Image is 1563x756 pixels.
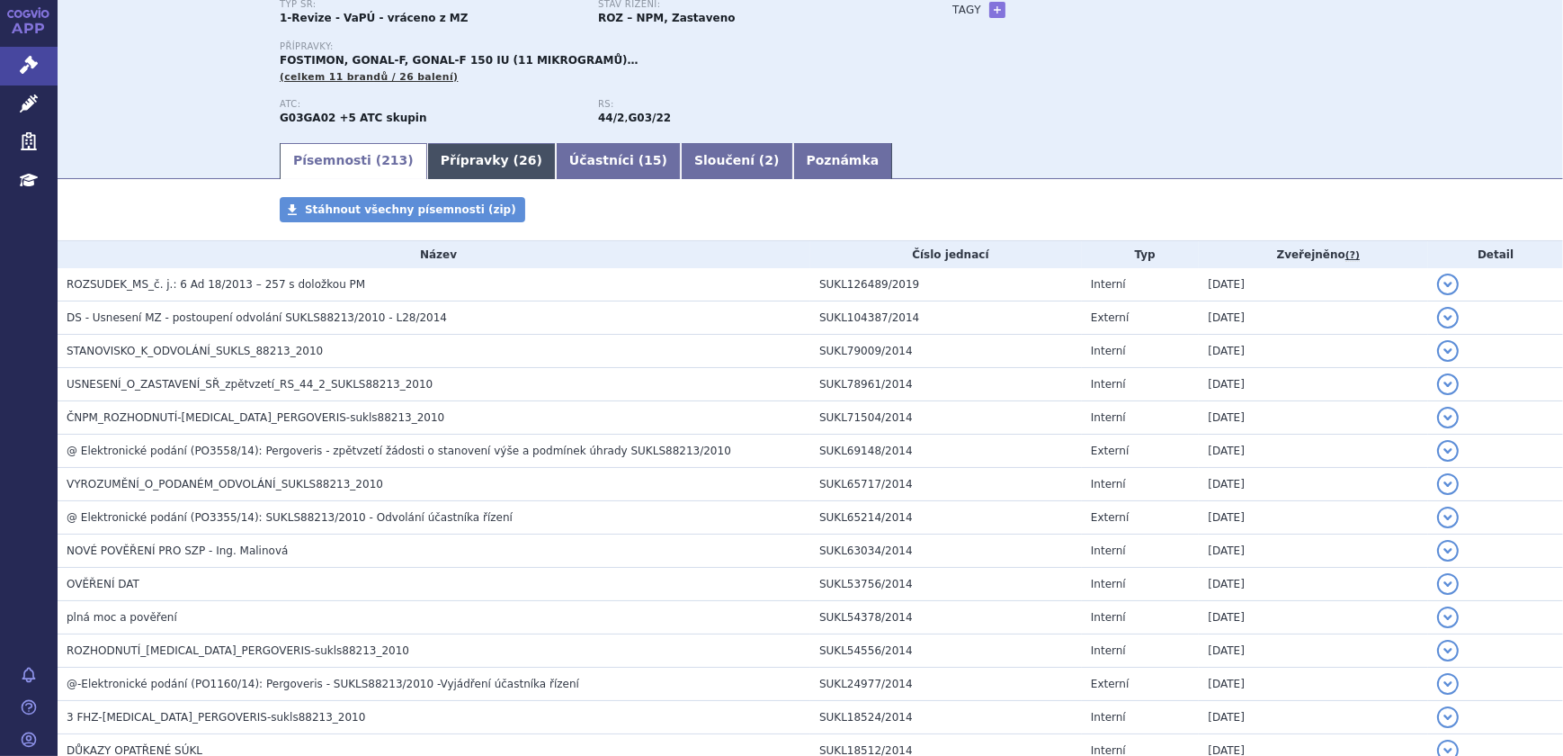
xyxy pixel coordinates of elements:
td: [DATE] [1199,601,1428,634]
span: ROZHODNUTÍ_LUVERIS_PERGOVERIS-sukls88213_2010 [67,644,409,657]
td: [DATE] [1199,401,1428,435]
a: Sloučení (2) [681,143,792,179]
p: RS: [598,99,898,110]
strong: 1-Revize - VaPÚ - vráceno z MZ [280,12,469,24]
td: SUKL65717/2014 [810,468,1082,501]
strong: MENOTROPIN (LIDSKÝ MENOPAUZÁLNÍ GONADOTROPIN) [280,112,335,124]
span: Interní [1091,411,1126,424]
strong: gonadotropiny kombinace [629,112,672,124]
span: ROZSUDEK_MS_č. j.: 6 Ad 18/2013 – 257 s doložkou PM [67,278,365,291]
span: 3 FHZ-LUVERIS_PERGOVERIS-sukls88213_2010 [67,711,365,724]
span: Interní [1091,378,1126,391]
td: SUKL71504/2014 [810,401,1082,435]
td: SUKL54378/2014 [810,601,1082,634]
span: Externí [1091,678,1129,690]
span: 213 [381,153,407,167]
td: [DATE] [1199,568,1428,601]
span: FOSTIMON, GONAL-F, GONAL-F 150 IU (11 MIKROGRAMŮ)… [280,54,639,67]
span: Interní [1091,345,1126,357]
span: Interní [1091,644,1126,657]
td: [DATE] [1199,535,1428,568]
span: @ Elektronické podání (PO3558/14): Pergoveris - zpětvzetí žádosti o stanovení výše a podmínek úhr... [67,445,731,457]
td: SUKL24977/2014 [810,668,1082,701]
td: [DATE] [1199,634,1428,668]
td: [DATE] [1199,701,1428,734]
span: DS - Usnesení MZ - postoupení odvolání SUKLS88213/2010 - L28/2014 [67,311,447,324]
span: Interní [1091,711,1126,724]
button: detail [1437,640,1459,661]
span: plná moc a pověření [67,611,177,624]
span: Interní [1091,611,1126,624]
button: detail [1437,274,1459,295]
a: Stáhnout všechny písemnosti (zip) [280,197,525,222]
td: [DATE] [1199,301,1428,335]
strong: ROZ – NPM, Zastaveno [598,12,736,24]
td: SUKL63034/2014 [810,535,1082,568]
td: SUKL126489/2019 [810,268,1082,301]
button: detail [1437,440,1459,462]
button: detail [1437,407,1459,428]
td: SUKL69148/2014 [810,435,1082,468]
button: detail [1437,706,1459,728]
td: [DATE] [1199,501,1428,535]
td: SUKL18524/2014 [810,701,1082,734]
th: Typ [1082,241,1199,268]
span: 15 [644,153,661,167]
p: Přípravky: [280,41,916,52]
a: Písemnosti (213) [280,143,427,179]
button: detail [1437,540,1459,562]
span: 26 [519,153,536,167]
span: Interní [1091,478,1126,490]
p: ATC: [280,99,580,110]
span: Externí [1091,445,1129,457]
span: Interní [1091,578,1126,590]
span: @-Elektronické podání (PO1160/14): Pergoveris - SUKLS88213/2010 -Vyjádření účastníka řízení [67,678,579,690]
td: SUKL79009/2014 [810,335,1082,368]
td: [DATE] [1199,468,1428,501]
strong: +5 ATC skupin [340,112,427,124]
td: SUKL53756/2014 [810,568,1082,601]
span: VYROZUMĚNÍ_O_PODANÉM_ODVOLÁNÍ_SUKLS88213_2010 [67,478,383,490]
span: STANOVISKO_K_ODVOLÁNÍ_SUKLS_88213_2010 [67,345,323,357]
th: Detail [1428,241,1563,268]
button: detail [1437,373,1459,395]
span: NOVÉ POVĚŘENÍ PRO SZP - Ing. Malinová [67,544,288,557]
a: Účastníci (15) [556,143,681,179]
span: Externí [1091,311,1129,324]
strong: gonadotropiny ostatní, parent. [598,112,624,124]
td: [DATE] [1199,368,1428,401]
button: detail [1437,673,1459,695]
a: + [989,2,1005,18]
button: detail [1437,307,1459,328]
abbr: (?) [1345,249,1360,262]
button: detail [1437,607,1459,628]
span: Interní [1091,544,1126,557]
button: detail [1437,507,1459,528]
span: Interní [1091,278,1126,291]
td: SUKL78961/2014 [810,368,1082,401]
button: detail [1437,573,1459,595]
td: SUKL104387/2014 [810,301,1082,335]
a: Přípravky (26) [427,143,556,179]
td: SUKL54556/2014 [810,634,1082,668]
td: [DATE] [1199,435,1428,468]
span: @ Elektronické podání (PO3355/14): SUKLS88213/2010 - Odvolání účastníka řízení [67,511,513,524]
span: Externí [1091,511,1129,524]
th: Název [58,241,810,268]
th: Zveřejněno [1199,241,1428,268]
span: (celkem 11 brandů / 26 balení) [280,71,458,83]
span: OVĚŘENÍ DAT [67,578,139,590]
td: [DATE] [1199,268,1428,301]
div: , [598,99,916,126]
span: ČNPM_ROZHODNUTÍ-LUVERIS_PERGOVERIS-sukls88213_2010 [67,411,444,424]
td: SUKL65214/2014 [810,501,1082,535]
button: detail [1437,473,1459,495]
button: detail [1437,340,1459,362]
span: Stáhnout všechny písemnosti (zip) [305,203,516,216]
span: 2 [764,153,773,167]
th: Číslo jednací [810,241,1082,268]
span: USNESENÍ_O_ZASTAVENÍ_SŘ_zpětvzetí_RS_44_2_SUKLS88213_2010 [67,378,433,391]
a: Poznámka [793,143,893,179]
td: [DATE] [1199,335,1428,368]
td: [DATE] [1199,668,1428,701]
